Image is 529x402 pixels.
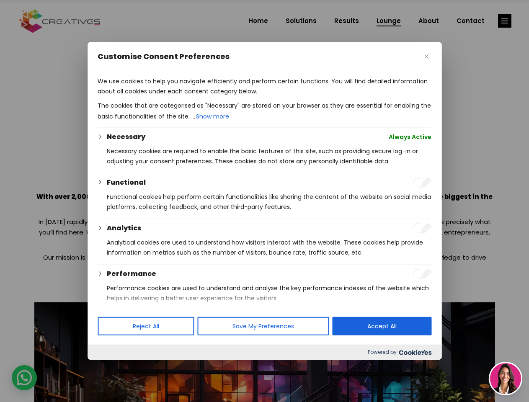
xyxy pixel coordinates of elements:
div: Customise Consent Preferences [88,42,441,360]
button: Reject All [98,317,194,335]
button: Accept All [332,317,431,335]
img: agent [490,363,521,394]
button: Show more [195,111,230,122]
button: Analytics [107,223,141,233]
p: Performance cookies are used to understand and analyse the key performance indexes of the website... [107,283,431,303]
img: Cookieyes logo [399,350,431,355]
button: Save My Preferences [197,317,329,335]
button: Functional [107,178,146,188]
span: Customise Consent Preferences [98,52,230,62]
span: Always Active [389,132,431,142]
p: Analytical cookies are used to understand how visitors interact with the website. These cookies h... [107,237,431,258]
p: The cookies that are categorised as "Necessary" are stored on your browser as they are essential ... [98,100,431,122]
div: Powered by [88,345,441,360]
img: Close [424,54,428,59]
input: Enable Functional [413,178,431,188]
p: Functional cookies help perform certain functionalities like sharing the content of the website o... [107,192,431,212]
p: We use cookies to help you navigate efficiently and perform certain functions. You will find deta... [98,76,431,96]
input: Enable Analytics [413,223,431,233]
button: Necessary [107,132,145,142]
button: Performance [107,269,156,279]
p: Necessary cookies are required to enable the basic features of this site, such as providing secur... [107,146,431,166]
button: Close [421,52,431,62]
input: Enable Performance [413,269,431,279]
